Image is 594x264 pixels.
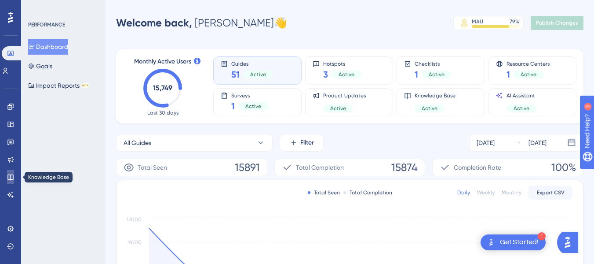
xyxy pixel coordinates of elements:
span: 1 [415,68,418,81]
span: AI Assistant [507,92,536,99]
span: Active [429,71,445,78]
button: Publish Changes [531,16,583,30]
span: Filter [300,138,314,148]
div: Total Completion [343,189,392,196]
div: PERFORMANCE [28,21,65,28]
span: Resource Centers [507,60,550,67]
span: 15874 [391,160,418,175]
span: Last 30 days [147,109,179,116]
span: Active [245,103,261,110]
div: 3 [61,4,64,11]
div: [DATE] [477,138,495,148]
div: BETA [81,83,89,88]
span: Active [422,105,437,112]
span: 1 [507,68,510,81]
button: Goals [28,58,52,74]
span: Surveys [231,92,268,98]
span: 51 [231,68,240,81]
text: 15,749 [153,84,172,92]
span: Checklists [415,60,452,67]
div: [PERSON_NAME] 👋 [116,16,287,30]
button: Filter [280,134,324,152]
span: 15891 [235,160,260,175]
div: Open Get Started! checklist, remaining modules: 1 [481,234,546,250]
span: 3 [323,68,328,81]
span: Active [514,105,529,112]
span: Guides [231,60,273,67]
span: All Guides [124,138,151,148]
span: Publish Changes [536,19,578,26]
span: Hotspots [323,60,361,67]
div: 1 [538,232,546,240]
button: All Guides [116,134,273,152]
span: Monthly Active Users [134,56,191,67]
div: Monthly [502,189,521,196]
span: Export CSV [537,189,565,196]
div: Total Seen [308,189,340,196]
div: Daily [457,189,470,196]
iframe: UserGuiding AI Assistant Launcher [557,229,583,256]
span: 1 [231,100,235,112]
div: Weekly [477,189,495,196]
span: Welcome back, [116,16,192,29]
span: Product Updates [323,92,366,99]
span: 100% [551,160,576,175]
button: Export CSV [528,186,572,200]
tspan: 12000 [127,216,142,223]
button: Dashboard [28,39,68,55]
span: Active [250,71,266,78]
div: 79 % [510,18,519,25]
span: Active [521,71,536,78]
span: Active [330,105,346,112]
span: Total Seen [138,162,167,173]
tspan: 9000 [128,239,142,245]
span: Active [339,71,354,78]
div: MAU [472,18,483,25]
div: Get Started! [500,238,539,247]
img: launcher-image-alternative-text [486,237,496,248]
div: [DATE] [528,138,547,148]
span: Knowledge Base [415,92,456,99]
span: Completion Rate [454,162,501,173]
span: Need Help? [21,2,55,13]
button: Impact ReportsBETA [28,78,89,93]
span: Total Completion [296,162,344,173]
